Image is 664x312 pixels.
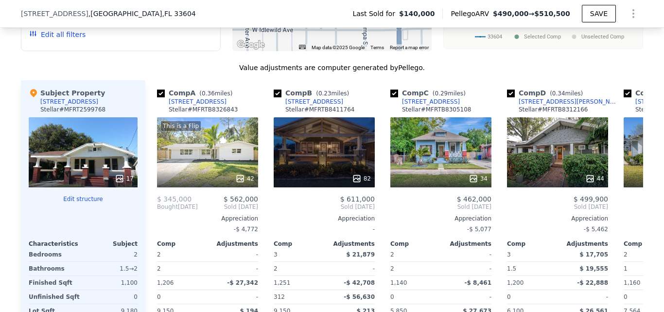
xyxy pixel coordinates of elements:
span: -$ 42,708 [344,279,375,286]
text: Unselected Comp [581,34,624,40]
button: Keyboard shortcuts [299,45,306,49]
div: Appreciation [390,215,491,222]
span: -$ 5,077 [467,226,491,233]
div: Bathrooms [29,262,81,275]
div: Adjustments [208,240,258,248]
button: Show Options [624,4,643,23]
div: [STREET_ADDRESS][PERSON_NAME] [519,98,620,106]
span: 0 [507,294,511,300]
span: ( miles) [195,90,236,97]
a: Open this area in Google Maps (opens a new window) [235,38,267,51]
div: Unfinished Sqft [29,290,81,304]
span: ( miles) [546,90,587,97]
div: - [559,290,608,304]
span: 2 [157,251,161,258]
div: - [443,248,491,261]
span: $ 19,555 [579,265,608,272]
span: 3 [507,251,511,258]
span: 1,200 [507,279,524,286]
text: Selected Comp [524,34,561,40]
div: - [210,262,258,275]
span: -$ 5,462 [584,226,608,233]
a: [STREET_ADDRESS] [274,98,343,106]
span: -$ 8,461 [465,279,491,286]
span: $140,000 [399,9,435,18]
div: Subject Property [29,88,105,98]
span: ( miles) [312,90,353,97]
span: $ 562,000 [224,195,258,203]
div: Comp [274,240,324,248]
span: , [GEOGRAPHIC_DATA] [88,9,196,18]
div: Comp C [390,88,470,98]
div: Comp D [507,88,587,98]
a: Report a map error [390,45,429,50]
span: -$ 56,630 [344,294,375,300]
div: Comp A [157,88,236,98]
a: [STREET_ADDRESS] [390,98,460,106]
div: - [274,222,375,236]
span: $ 21,879 [346,251,375,258]
span: 312 [274,294,285,300]
button: Edit structure [29,195,138,203]
div: 2 [390,262,439,275]
span: 0 [624,294,628,300]
span: $ 462,000 [457,195,491,203]
div: Adjustments [558,240,608,248]
span: ( miles) [429,90,470,97]
span: 0.29 [435,90,448,97]
div: Appreciation [274,215,375,222]
a: [STREET_ADDRESS][PERSON_NAME] [507,98,620,106]
div: 17 [115,174,134,184]
span: Pellego ARV [451,9,493,18]
span: -$ 27,342 [227,279,258,286]
div: [STREET_ADDRESS] [40,98,98,106]
span: 0.36 [202,90,215,97]
div: - [210,248,258,261]
button: SAVE [582,5,616,22]
span: 1,140 [390,279,407,286]
div: 2 [274,262,322,275]
a: [STREET_ADDRESS] [157,98,227,106]
span: 0.34 [552,90,565,97]
span: 0 [390,294,394,300]
div: Appreciation [157,215,258,222]
div: Comp [507,240,558,248]
div: [STREET_ADDRESS] [169,98,227,106]
span: $490,000 [493,10,529,18]
div: Stellar # MFRTB8305108 [402,106,471,113]
div: 34 [469,174,488,184]
span: → [493,9,570,18]
span: 1,206 [157,279,174,286]
div: Appreciation [507,215,608,222]
span: Sold [DATE] [390,203,491,211]
span: 2 [624,251,628,258]
span: -$ 22,888 [577,279,608,286]
div: 1,100 [85,276,138,290]
div: Adjustments [324,240,375,248]
div: Stellar # MFRT2599768 [40,106,105,113]
img: Google [235,38,267,51]
div: 1.5 → 2 [85,262,138,275]
div: Comp [390,240,441,248]
span: $ 499,900 [574,195,608,203]
div: This is a Flip [161,121,201,131]
div: Comp [157,240,208,248]
span: -$ 4,772 [234,226,258,233]
div: Finished Sqft [29,276,81,290]
span: Last Sold for [352,9,399,18]
span: Sold [DATE] [507,203,608,211]
span: 0 [157,294,161,300]
span: Sold [DATE] [198,203,258,211]
div: - [326,262,375,275]
div: 0 [85,290,138,304]
div: Characteristics [29,240,83,248]
div: - [443,262,491,275]
div: [STREET_ADDRESS] [402,98,460,106]
div: - [210,290,258,304]
span: Map data ©2025 Google [312,45,365,50]
text: 33604 [488,34,502,40]
div: 2 [85,248,138,261]
div: 2 [157,262,206,275]
span: 3 [274,251,278,258]
div: Stellar # MFRTB8411764 [285,106,354,113]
